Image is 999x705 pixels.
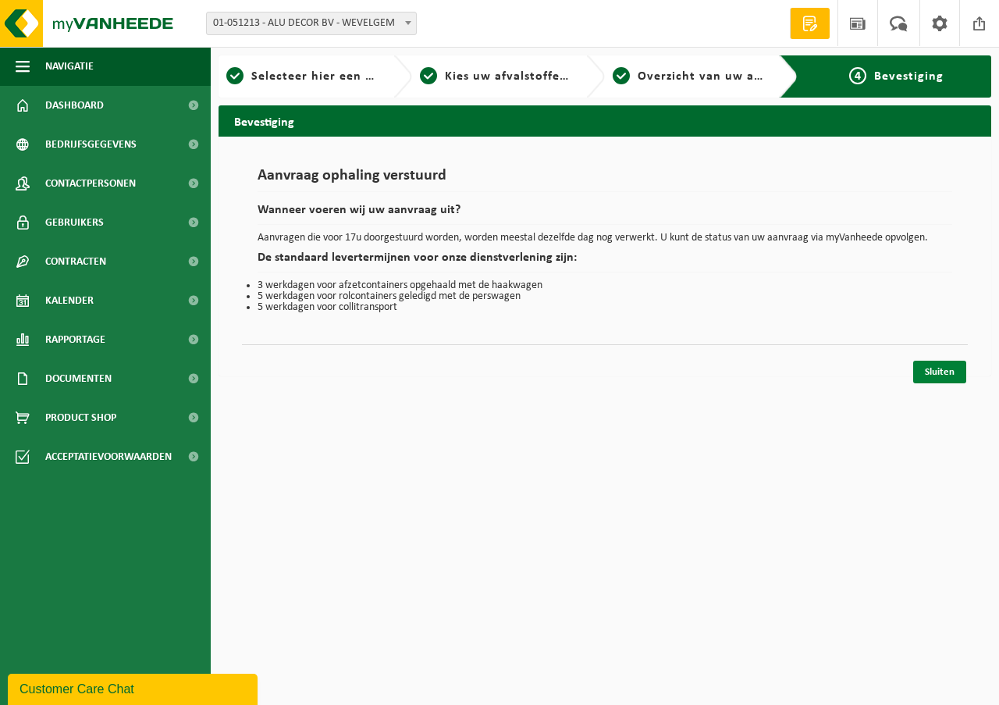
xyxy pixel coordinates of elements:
span: Rapportage [45,320,105,359]
h2: De standaard levertermijnen voor onze dienstverlening zijn: [258,251,952,272]
span: Navigatie [45,47,94,86]
span: Acceptatievoorwaarden [45,437,172,476]
span: Overzicht van uw aanvraag [638,70,802,83]
span: Product Shop [45,398,116,437]
span: Bevestiging [874,70,944,83]
span: Selecteer hier een vestiging [251,70,420,83]
span: Bedrijfsgegevens [45,125,137,164]
span: Gebruikers [45,203,104,242]
a: 2Kies uw afvalstoffen en recipiënten [420,67,574,86]
span: Contracten [45,242,106,281]
span: 2 [420,67,437,84]
h2: Wanneer voeren wij uw aanvraag uit? [258,204,952,225]
span: Documenten [45,359,112,398]
span: Kies uw afvalstoffen en recipiënten [445,70,659,83]
span: Kalender [45,281,94,320]
li: 3 werkdagen voor afzetcontainers opgehaald met de haakwagen [258,280,952,291]
p: Aanvragen die voor 17u doorgestuurd worden, worden meestal dezelfde dag nog verwerkt. U kunt de s... [258,233,952,244]
span: Dashboard [45,86,104,125]
span: 1 [226,67,244,84]
h2: Bevestiging [219,105,991,136]
li: 5 werkdagen voor collitransport [258,302,952,313]
a: 1Selecteer hier een vestiging [226,67,381,86]
span: 3 [613,67,630,84]
li: 5 werkdagen voor rolcontainers geledigd met de perswagen [258,291,952,302]
span: 01-051213 - ALU DECOR BV - WEVELGEM [206,12,417,35]
span: 4 [849,67,866,84]
span: 01-051213 - ALU DECOR BV - WEVELGEM [207,12,416,34]
h1: Aanvraag ophaling verstuurd [258,168,952,192]
a: 3Overzicht van uw aanvraag [613,67,767,86]
iframe: chat widget [8,671,261,705]
a: Sluiten [913,361,966,383]
span: Contactpersonen [45,164,136,203]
